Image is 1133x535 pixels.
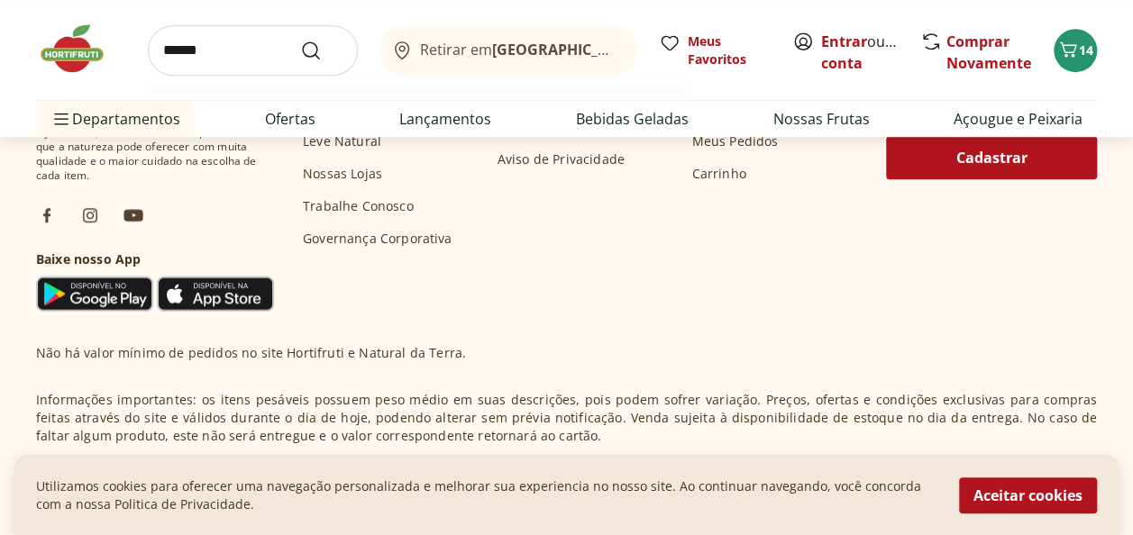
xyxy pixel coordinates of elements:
[379,25,637,76] button: Retirar em[GEOGRAPHIC_DATA]/[GEOGRAPHIC_DATA]
[954,108,1083,130] a: Açougue e Peixaria
[123,204,144,226] img: ytb
[50,97,180,141] span: Departamentos
[688,32,771,68] span: Meus Favoritos
[956,150,1028,165] span: Cadastrar
[36,22,126,76] img: Hortifruti
[498,150,625,168] a: Aviso de Privacidade
[691,132,778,150] a: Meus Pedidos
[303,197,414,215] a: Trabalhe Conosco
[1079,41,1093,59] span: 14
[821,32,867,51] a: Entrar
[300,40,343,61] button: Submit Search
[946,32,1031,73] a: Comprar Novamente
[303,230,452,248] a: Governança Corporativa
[659,32,771,68] a: Meus Favoritos
[148,25,358,76] input: search
[399,108,491,130] a: Lançamentos
[576,108,689,130] a: Bebidas Geladas
[691,165,745,183] a: Carrinho
[1054,29,1097,72] button: Carrinho
[303,132,381,150] a: Leve Natural
[886,136,1097,179] button: Cadastrar
[36,344,466,362] p: Não há valor mínimo de pedidos no site Hortifruti e Natural da Terra.
[36,250,274,268] h3: Baixe nosso App
[821,32,920,73] a: Criar conta
[36,204,58,226] img: fb
[959,477,1097,513] button: Aceitar cookies
[36,276,153,312] img: Google Play Icon
[36,477,937,513] p: Utilizamos cookies para oferecer uma navegação personalizada e melhorar sua experiencia no nosso ...
[265,108,315,130] a: Ofertas
[772,108,869,130] a: Nossas Frutas
[157,276,274,312] img: App Store Icon
[492,40,796,59] b: [GEOGRAPHIC_DATA]/[GEOGRAPHIC_DATA]
[821,31,901,74] span: ou
[79,204,101,226] img: ig
[36,391,1097,445] p: Informações importantes: os itens pesáveis possuem peso médio em suas descrições, pois podem sofr...
[50,97,72,141] button: Menu
[420,41,619,58] span: Retirar em
[303,165,382,183] a: Nossas Lojas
